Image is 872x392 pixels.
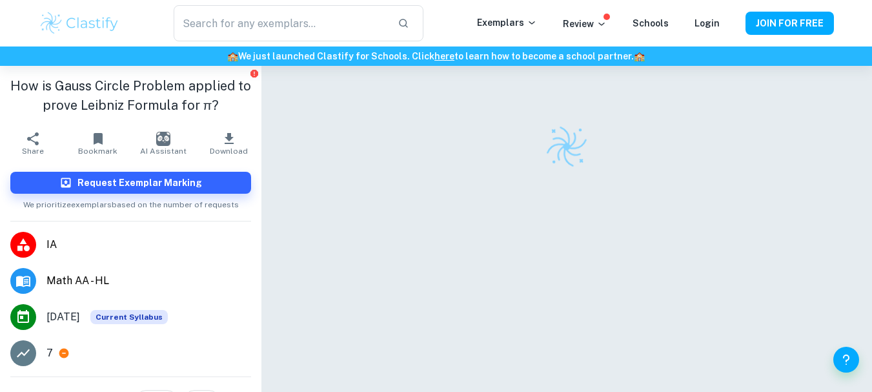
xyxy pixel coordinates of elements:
[3,49,869,63] h6: We just launched Clastify for Schools. Click to learn how to become a school partner.
[833,347,859,373] button: Help and Feedback
[174,5,387,41] input: Search for any exemplars...
[434,51,454,61] a: here
[131,125,196,161] button: AI Assistant
[633,18,669,28] a: Schools
[46,346,53,361] p: 7
[210,147,248,156] span: Download
[46,309,80,325] span: [DATE]
[227,51,238,61] span: 🏫
[634,51,645,61] span: 🏫
[23,194,239,211] span: We prioritize exemplars based on the number of requests
[695,18,720,28] a: Login
[477,15,537,30] p: Exemplars
[140,147,187,156] span: AI Assistant
[10,76,251,115] h1: How is Gauss Circle Problem applied to prove Leibniz Formula for π?
[90,310,168,324] span: Current Syllabus
[78,147,117,156] span: Bookmark
[77,176,202,190] h6: Request Exemplar Marking
[156,132,170,146] img: AI Assistant
[745,12,834,35] button: JOIN FOR FREE
[196,125,261,161] button: Download
[563,17,607,31] p: Review
[249,68,259,78] button: Report issue
[65,125,130,161] button: Bookmark
[543,123,591,170] img: Clastify logo
[46,237,251,253] span: IA
[90,310,168,324] div: This exemplar is based on the current syllabus. Feel free to refer to it for inspiration/ideas wh...
[46,273,251,289] span: Math AA - HL
[39,10,121,36] img: Clastify logo
[10,172,251,194] button: Request Exemplar Marking
[22,147,44,156] span: Share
